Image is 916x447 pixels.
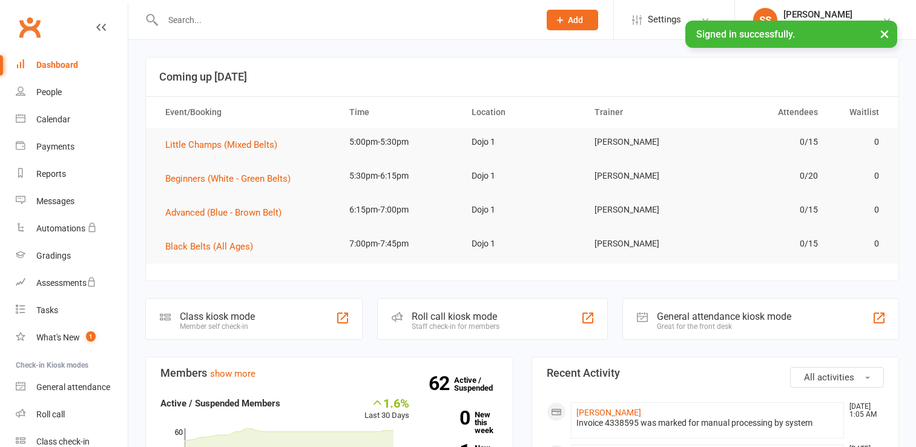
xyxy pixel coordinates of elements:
th: Waitlist [829,97,890,128]
a: Messages [16,188,128,215]
a: Reports [16,161,128,188]
div: Class check-in [36,437,90,446]
td: 0/15 [706,128,829,156]
span: Advanced (Blue - Brown Belt) [165,207,282,218]
div: Dashboard [36,60,78,70]
div: Wellness Martial Arts [783,20,862,31]
td: 0 [829,162,890,190]
td: 0/15 [706,230,829,258]
div: Roll call kiosk mode [412,311,499,322]
a: Calendar [16,106,128,133]
a: 0New this week [427,411,498,434]
div: Class kiosk mode [180,311,255,322]
div: Invoice 4338595 was marked for manual processing by system [576,418,839,428]
div: Staff check-in for members [412,322,499,331]
strong: 62 [429,374,454,392]
span: Little Champs (Mixed Belts) [165,139,277,150]
div: General attendance [36,382,110,392]
div: Tasks [36,305,58,315]
div: Roll call [36,409,65,419]
a: What's New1 [16,324,128,351]
div: What's New [36,333,80,342]
td: 0/15 [706,196,829,224]
td: Dojo 1 [461,230,584,258]
a: Gradings [16,242,128,270]
span: Settings [648,6,681,33]
button: Little Champs (Mixed Belts) [165,137,286,152]
div: Payments [36,142,74,151]
div: Gradings [36,251,71,260]
td: Dojo 1 [461,128,584,156]
a: 62Active / Suspended [454,367,507,401]
input: Search... [159,12,531,28]
a: Automations [16,215,128,242]
a: Payments [16,133,128,161]
td: 7:00pm-7:45pm [338,230,461,258]
button: Black Belts (All Ages) [165,239,262,254]
td: 0/20 [706,162,829,190]
span: Add [568,15,583,25]
td: [PERSON_NAME] [584,162,707,190]
button: × [874,21,895,47]
div: General attendance kiosk mode [657,311,791,322]
div: [PERSON_NAME] [783,9,862,20]
time: [DATE] 1:05 AM [843,403,883,419]
div: SS [753,8,777,32]
td: Dojo 1 [461,196,584,224]
a: Roll call [16,401,128,428]
h3: Members [160,367,498,379]
strong: 0 [427,409,470,427]
div: Reports [36,169,66,179]
td: 0 [829,230,890,258]
div: Assessments [36,278,96,288]
div: Member self check-in [180,322,255,331]
button: All activities [790,367,884,388]
a: show more [210,368,255,379]
strong: Active / Suspended Members [160,398,280,409]
a: People [16,79,128,106]
td: 0 [829,196,890,224]
td: [PERSON_NAME] [584,128,707,156]
th: Trainer [584,97,707,128]
h3: Recent Activity [547,367,885,379]
a: Dashboard [16,51,128,79]
a: Clubworx [15,12,45,42]
span: Black Belts (All Ages) [165,241,253,252]
div: 1.6% [364,396,409,409]
td: [PERSON_NAME] [584,196,707,224]
button: Add [547,10,598,30]
div: People [36,87,62,97]
div: Automations [36,223,85,233]
th: Time [338,97,461,128]
span: 1 [86,331,96,342]
td: 6:15pm-7:00pm [338,196,461,224]
button: Advanced (Blue - Brown Belt) [165,205,290,220]
h3: Coming up [DATE] [159,71,885,83]
div: Messages [36,196,74,206]
td: 5:30pm-6:15pm [338,162,461,190]
td: 5:00pm-5:30pm [338,128,461,156]
div: Calendar [36,114,70,124]
th: Event/Booking [154,97,338,128]
td: 0 [829,128,890,156]
a: General attendance kiosk mode [16,374,128,401]
td: Dojo 1 [461,162,584,190]
div: Great for the front desk [657,322,791,331]
a: Tasks [16,297,128,324]
a: Assessments [16,270,128,297]
span: All activities [804,372,854,383]
span: Beginners (White - Green Belts) [165,173,291,184]
div: Last 30 Days [364,396,409,422]
th: Location [461,97,584,128]
a: [PERSON_NAME] [576,408,641,417]
span: Signed in successfully. [696,28,795,40]
th: Attendees [706,97,829,128]
button: Beginners (White - Green Belts) [165,171,299,186]
td: [PERSON_NAME] [584,230,707,258]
